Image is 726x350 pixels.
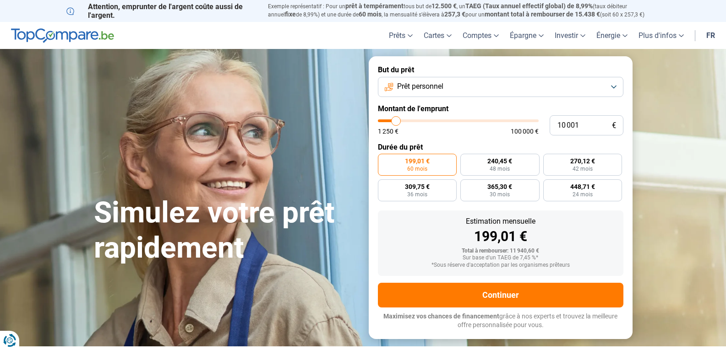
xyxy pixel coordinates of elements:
[268,2,660,19] p: Exemple représentatif : Pour un tous but de , un (taux débiteur annuel de 8,99%) et une durée de ...
[570,158,595,164] span: 270,12 €
[487,183,512,190] span: 365,30 €
[285,11,296,18] span: fixe
[487,158,512,164] span: 240,45 €
[431,2,457,10] span: 12.500 €
[66,2,257,20] p: Attention, emprunter de l'argent coûte aussi de l'argent.
[701,22,721,49] a: fr
[94,195,358,266] h1: Simulez votre prêt rapidement
[490,166,510,172] span: 48 mois
[378,65,623,74] label: But du prêt
[345,2,404,10] span: prêt à tempérament
[612,122,616,129] span: €
[490,192,510,197] span: 30 mois
[633,22,689,49] a: Plus d'infos
[378,143,623,151] label: Durée du prêt
[405,158,430,164] span: 199,01 €
[485,11,600,18] span: montant total à rembourser de 15.438 €
[418,22,457,49] a: Cartes
[385,262,616,269] div: *Sous réserve d'acceptation par les organismes prêteurs
[407,166,427,172] span: 60 mois
[378,312,623,330] p: grâce à nos experts et trouvez la meilleure offre personnalisée pour vous.
[378,283,623,307] button: Continuer
[385,218,616,225] div: Estimation mensuelle
[378,128,398,135] span: 1 250 €
[573,166,593,172] span: 42 mois
[570,183,595,190] span: 448,71 €
[359,11,382,18] span: 60 mois
[573,192,593,197] span: 24 mois
[504,22,549,49] a: Épargne
[465,2,593,10] span: TAEG (Taux annuel effectif global) de 8,99%
[591,22,633,49] a: Énergie
[385,230,616,243] div: 199,01 €
[383,312,499,320] span: Maximisez vos chances de financement
[378,77,623,97] button: Prêt personnel
[457,22,504,49] a: Comptes
[11,28,114,43] img: TopCompare
[549,22,591,49] a: Investir
[385,255,616,261] div: Sur base d'un TAEG de 7,45 %*
[378,104,623,113] label: Montant de l'emprunt
[444,11,465,18] span: 257,3 €
[511,128,539,135] span: 100 000 €
[397,81,443,92] span: Prêt personnel
[385,248,616,254] div: Total à rembourser: 11 940,60 €
[407,192,427,197] span: 36 mois
[405,183,430,190] span: 309,75 €
[383,22,418,49] a: Prêts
